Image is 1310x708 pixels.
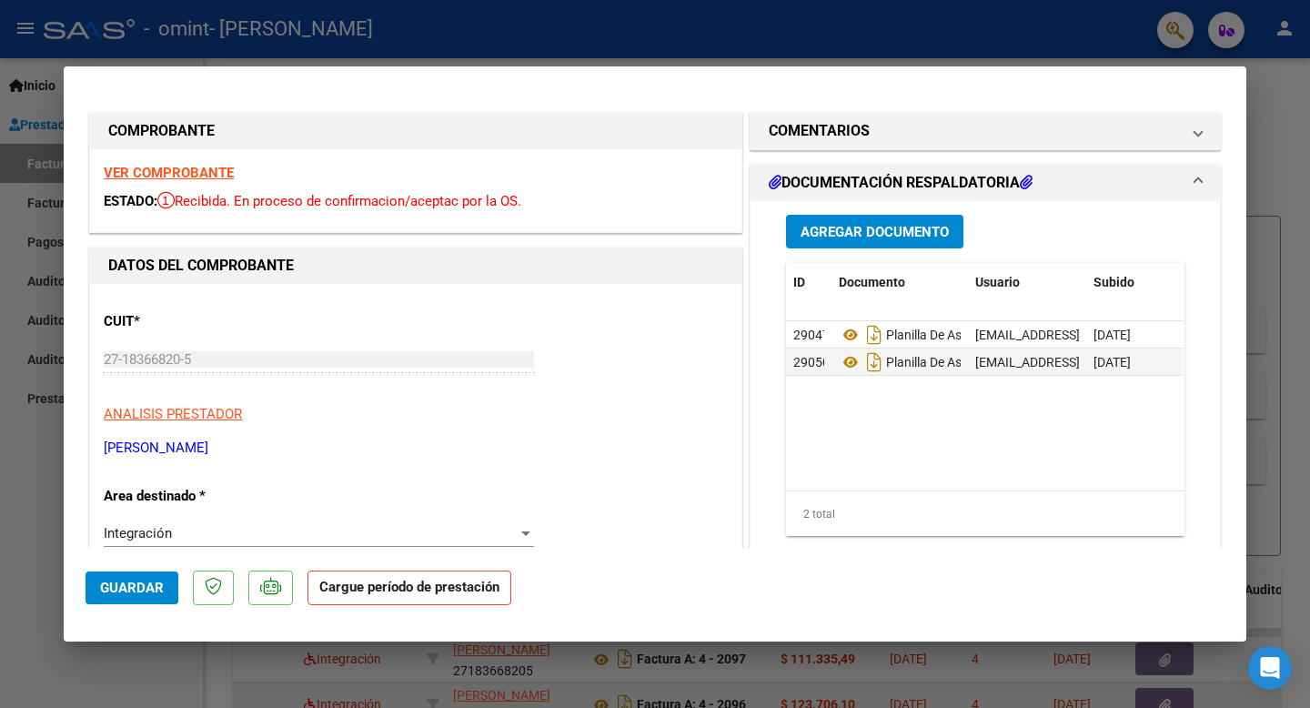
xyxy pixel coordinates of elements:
span: Subido [1093,275,1134,289]
h1: COMENTARIOS [769,120,870,142]
datatable-header-cell: Subido [1086,263,1177,302]
datatable-header-cell: Documento [831,263,968,302]
span: Usuario [975,275,1020,289]
span: [DATE] [1093,328,1131,342]
span: [DATE] [1093,355,1131,369]
button: Guardar [86,571,178,604]
mat-expansion-panel-header: DOCUMENTACIÓN RESPALDATORIA [751,165,1220,201]
div: DOCUMENTACIÓN RESPALDATORIA [751,201,1220,579]
p: CUIT [104,311,291,332]
span: Planilla De Asistencia [839,355,1005,369]
p: Area destinado * [104,486,291,507]
div: 2 total [786,491,1184,537]
p: [PERSON_NAME] [104,438,728,459]
span: Documento [839,275,905,289]
span: 29047 [793,328,830,342]
span: Agregar Documento [801,224,949,240]
mat-expansion-panel-header: COMENTARIOS [751,113,1220,149]
span: [EMAIL_ADDRESS][DOMAIN_NAME] - [PERSON_NAME] [975,328,1284,342]
span: [EMAIL_ADDRESS][DOMAIN_NAME] - [PERSON_NAME] [975,355,1284,369]
span: Integración [104,525,172,541]
span: ID [793,275,805,289]
button: Agregar Documento [786,215,963,248]
strong: Cargue período de prestación [307,571,511,606]
span: Planilla De Asistencia [839,328,1005,342]
i: Descargar documento [862,348,886,377]
datatable-header-cell: Acción [1177,263,1268,302]
a: VER COMPROBANTE [104,165,234,181]
i: Descargar documento [862,320,886,349]
strong: DATOS DEL COMPROBANTE [108,257,294,274]
span: ESTADO: [104,193,157,209]
datatable-header-cell: Usuario [968,263,1086,302]
div: Open Intercom Messenger [1248,646,1292,690]
datatable-header-cell: ID [786,263,831,302]
span: Recibida. En proceso de confirmacion/aceptac por la OS. [157,193,521,209]
strong: COMPROBANTE [108,122,215,139]
h1: DOCUMENTACIÓN RESPALDATORIA [769,172,1033,194]
span: Guardar [100,580,164,596]
span: ANALISIS PRESTADOR [104,406,242,422]
span: 29050 [793,355,830,369]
